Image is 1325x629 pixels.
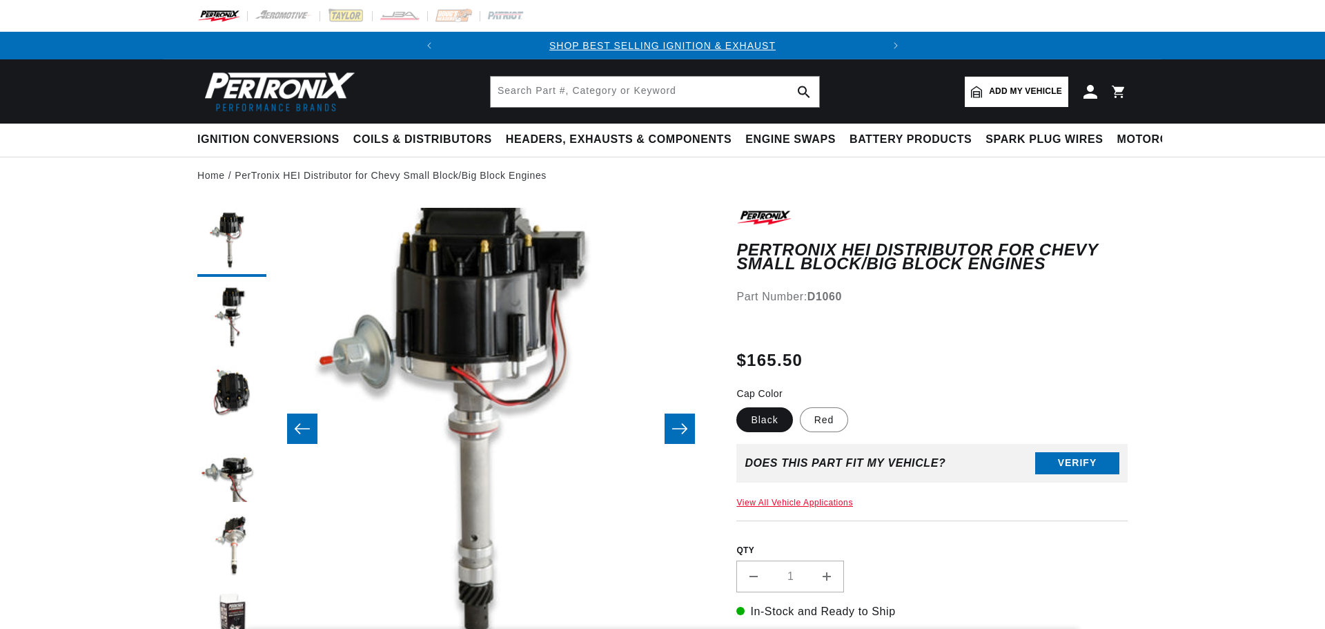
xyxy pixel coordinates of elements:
[287,414,317,444] button: Slide left
[736,288,1128,306] div: Part Number:
[850,133,972,147] span: Battery Products
[665,414,695,444] button: Slide right
[985,133,1103,147] span: Spark Plug Wires
[197,512,266,581] button: Load image 5 in gallery view
[1117,133,1199,147] span: Motorcycle
[736,348,803,373] span: $165.50
[163,32,1162,59] slideshow-component: Translation missing: en.sections.announcements.announcement_bar
[736,603,1128,621] p: In-Stock and Ready to Ship
[843,124,979,156] summary: Battery Products
[979,124,1110,156] summary: Spark Plug Wires
[789,77,819,107] button: search button
[197,208,266,277] button: Load image 1 in gallery view
[197,68,356,115] img: Pertronix
[443,38,882,53] div: Announcement
[965,77,1068,107] a: Add my vehicle
[745,457,945,470] div: Does This part fit My vehicle?
[197,436,266,505] button: Load image 4 in gallery view
[197,168,1128,183] nav: breadcrumbs
[235,168,547,183] a: PerTronix HEI Distributor for Chevy Small Block/Big Block Engines
[197,133,340,147] span: Ignition Conversions
[506,133,732,147] span: Headers, Exhausts & Components
[1035,452,1119,474] button: Verify
[499,124,738,156] summary: Headers, Exhausts & Components
[1110,124,1206,156] summary: Motorcycle
[549,40,776,51] a: SHOP BEST SELLING IGNITION & EXHAUST
[738,124,843,156] summary: Engine Swaps
[443,38,882,53] div: 1 of 2
[346,124,499,156] summary: Coils & Distributors
[415,32,443,59] button: Translation missing: en.sections.announcements.previous_announcement
[736,407,792,432] label: Black
[745,133,836,147] span: Engine Swaps
[807,291,842,302] strong: D1060
[989,85,1062,98] span: Add my vehicle
[736,545,1128,557] label: QTY
[197,168,225,183] a: Home
[736,387,784,401] legend: Cap Color
[197,360,266,429] button: Load image 3 in gallery view
[197,124,346,156] summary: Ignition Conversions
[736,498,853,507] a: View All Vehicle Applications
[491,77,819,107] input: Search Part #, Category or Keyword
[353,133,492,147] span: Coils & Distributors
[800,407,849,432] label: Red
[197,284,266,353] button: Load image 2 in gallery view
[736,243,1128,271] h1: PerTronix HEI Distributor for Chevy Small Block/Big Block Engines
[882,32,910,59] button: Translation missing: en.sections.announcements.next_announcement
